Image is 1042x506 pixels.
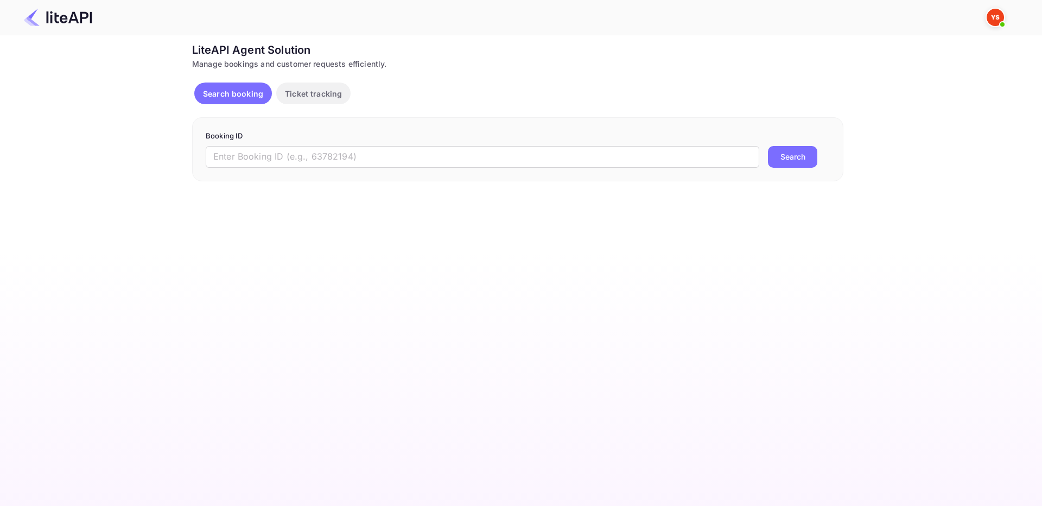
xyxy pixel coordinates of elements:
p: Search booking [203,88,263,99]
button: Search [768,146,817,168]
p: Ticket tracking [285,88,342,99]
img: Yandex Support [987,9,1004,26]
div: Manage bookings and customer requests efficiently. [192,58,843,69]
input: Enter Booking ID (e.g., 63782194) [206,146,759,168]
div: LiteAPI Agent Solution [192,42,843,58]
p: Booking ID [206,131,830,142]
img: LiteAPI Logo [24,9,92,26]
